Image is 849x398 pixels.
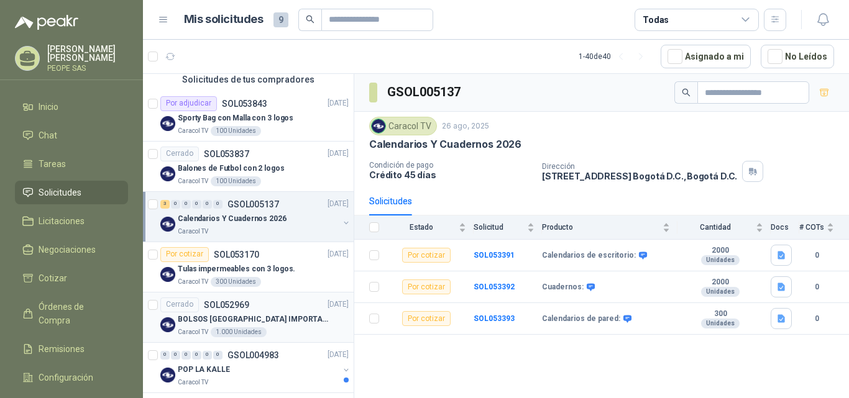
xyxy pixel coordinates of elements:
div: 300 Unidades [211,277,261,287]
div: 0 [203,351,212,360]
p: SOL053843 [222,99,267,108]
div: 0 [160,351,170,360]
div: 0 [171,200,180,209]
a: 0 0 0 0 0 0 GSOL004983[DATE] Company LogoPOP LA KALLECaracol TV [160,348,351,387]
p: [DATE] [328,299,349,310]
div: 0 [213,200,223,209]
p: SOL053837 [204,150,249,158]
a: CerradoSOL052969[DATE] Company LogoBOLSOS [GEOGRAPHIC_DATA] IMPORTADO [GEOGRAPHIC_DATA]-397-1Cara... [143,292,354,343]
p: Caracol TV [178,277,208,287]
p: SOL053170 [214,250,259,259]
span: Cantidad [677,223,753,232]
p: [PERSON_NAME] [PERSON_NAME] [47,45,128,62]
a: Por adjudicarSOL053843[DATE] Company LogoSporty Bag con Malla con 3 logosCaracol TV100 Unidades [143,91,354,142]
a: Licitaciones [15,209,128,233]
span: Remisiones [39,342,85,356]
div: 3 [160,200,170,209]
h1: Mis solicitudes [184,11,264,29]
div: Todas [643,13,669,27]
p: [STREET_ADDRESS] Bogotá D.C. , Bogotá D.C. [542,171,737,181]
span: search [682,88,691,97]
p: Calendarios Y Cuadernos 2026 [178,213,287,225]
span: search [306,15,314,24]
a: Órdenes de Compra [15,295,128,332]
p: BOLSOS [GEOGRAPHIC_DATA] IMPORTADO [GEOGRAPHIC_DATA]-397-1 [178,314,333,325]
p: PEOPE SAS [47,65,128,72]
b: 2000 [677,246,763,256]
th: # COTs [799,215,849,240]
a: CerradoSOL053837[DATE] Company LogoBalones de Futbol con 2 logosCaracol TV100 Unidades [143,142,354,192]
p: [DATE] [328,349,349,361]
div: Cerrado [160,297,199,312]
b: 0 [799,313,834,325]
span: Producto [542,223,660,232]
p: 26 ago, 2025 [442,120,489,132]
p: Tulas impermeables con 3 logos. [178,263,295,275]
a: SOL053391 [474,251,515,260]
img: Company Logo [160,217,175,232]
span: Licitaciones [39,214,85,228]
p: Caracol TV [178,126,208,136]
span: # COTs [799,223,824,232]
b: Cuadernos: [542,283,584,292]
p: SOL052969 [204,301,249,309]
img: Company Logo [372,119,385,133]
div: Solicitudes [369,194,412,208]
div: Unidades [701,255,740,265]
p: Caracol TV [178,327,208,337]
div: 1.000 Unidades [211,327,267,337]
img: Company Logo [160,116,175,131]
b: Calendarios de escritorio: [542,251,636,261]
p: Calendarios Y Cuadernos 2026 [369,138,521,151]
span: Cotizar [39,271,67,285]
b: 2000 [677,278,763,287]
div: 0 [213,351,223,360]
p: Caracol TV [178,378,208,387]
span: Solicitudes [39,186,81,199]
a: SOL053392 [474,283,515,291]
div: 0 [192,351,201,360]
a: Configuración [15,366,128,389]
img: Company Logo [160,368,175,382]
th: Docs [771,215,799,240]
span: 9 [273,12,288,27]
a: Solicitudes [15,181,128,204]
a: Chat [15,124,128,147]
a: SOL053393 [474,314,515,323]
div: Solicitudes de tus compradores [143,68,354,91]
p: Balones de Futbol con 2 logos [178,163,285,174]
div: Por cotizar [160,247,209,262]
p: Sporty Bag con Malla con 3 logos [178,112,293,124]
p: Caracol TV [178,176,208,186]
span: Inicio [39,100,58,114]
div: 0 [171,351,180,360]
b: 300 [677,309,763,319]
p: GSOL004983 [227,351,279,360]
span: Configuración [39,371,93,384]
span: Estado [387,223,456,232]
a: Inicio [15,95,128,119]
span: Solicitud [474,223,525,232]
a: Por cotizarSOL053170[DATE] Company LogoTulas impermeables con 3 logos.Caracol TV300 Unidades [143,242,354,292]
span: Órdenes de Compra [39,300,116,327]
div: Unidades [701,319,740,328]
b: 0 [799,250,834,261]
a: Cotizar [15,266,128,290]
a: Tareas [15,152,128,176]
span: Chat [39,129,57,142]
p: GSOL005137 [227,200,279,209]
span: Negociaciones [39,243,96,256]
h3: GSOL005137 [387,83,462,102]
div: Caracol TV [369,117,437,135]
p: [DATE] [328,198,349,210]
p: [DATE] [328,148,349,160]
th: Estado [387,215,474,240]
p: POP LA KALLE [178,364,230,376]
img: Company Logo [160,166,175,181]
div: 0 [181,200,191,209]
a: 3 0 0 0 0 0 GSOL005137[DATE] Company LogoCalendarios Y Cuadernos 2026Caracol TV [160,197,351,237]
th: Producto [542,215,677,240]
span: Tareas [39,157,66,171]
